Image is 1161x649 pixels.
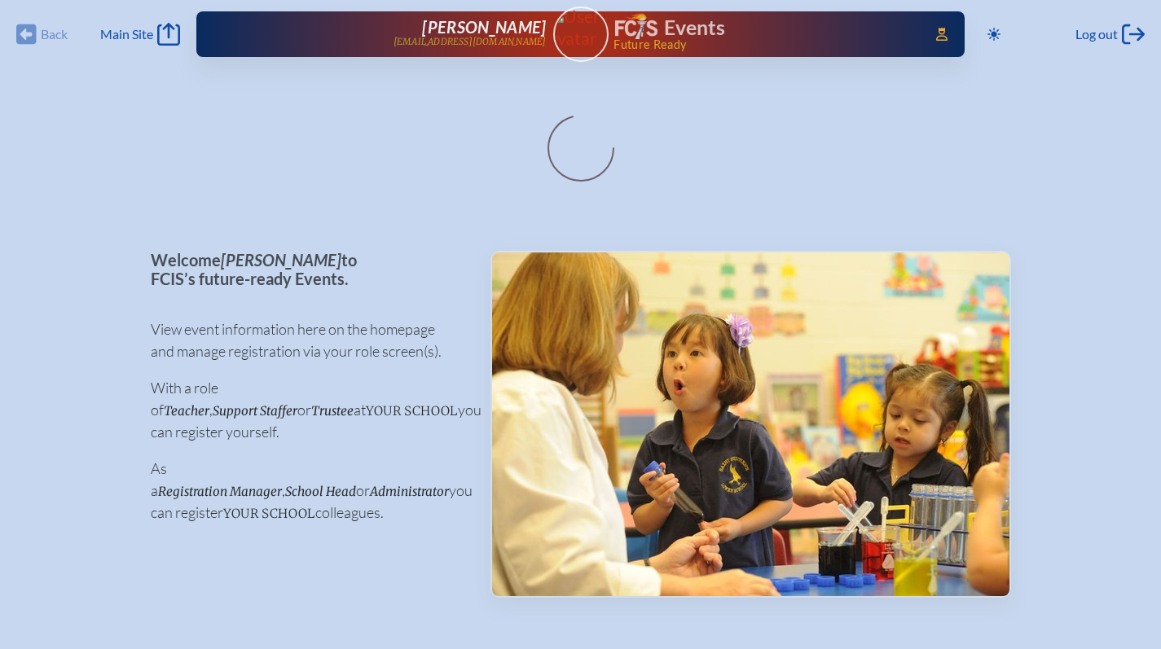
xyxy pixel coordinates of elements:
span: Future Ready [613,39,913,50]
img: User Avatar [546,6,615,49]
img: Events [492,252,1009,596]
div: FCIS Events — Future ready [615,13,913,50]
span: Log out [1075,26,1118,42]
span: Teacher [164,403,209,419]
span: your school [366,403,458,419]
span: Support Staffer [213,403,297,419]
p: [EMAIL_ADDRESS][DOMAIN_NAME] [394,37,547,47]
span: Registration Manager [158,484,282,499]
span: [PERSON_NAME] [221,250,341,270]
p: View event information here on the homepage and manage registration via your role screen(s). [151,318,464,362]
span: School Head [285,484,356,499]
p: With a role of , or at you can register yourself. [151,377,464,443]
span: your school [223,506,315,521]
span: [PERSON_NAME] [422,17,546,37]
a: Main Site [100,23,180,46]
p: As a , or you can register colleagues. [151,458,464,524]
span: Trustee [311,403,354,419]
span: Administrator [370,484,449,499]
span: Main Site [100,26,153,42]
a: [PERSON_NAME][EMAIL_ADDRESS][DOMAIN_NAME] [248,18,547,50]
a: User Avatar [553,7,609,62]
p: Welcome to FCIS’s future-ready Events. [151,251,464,287]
